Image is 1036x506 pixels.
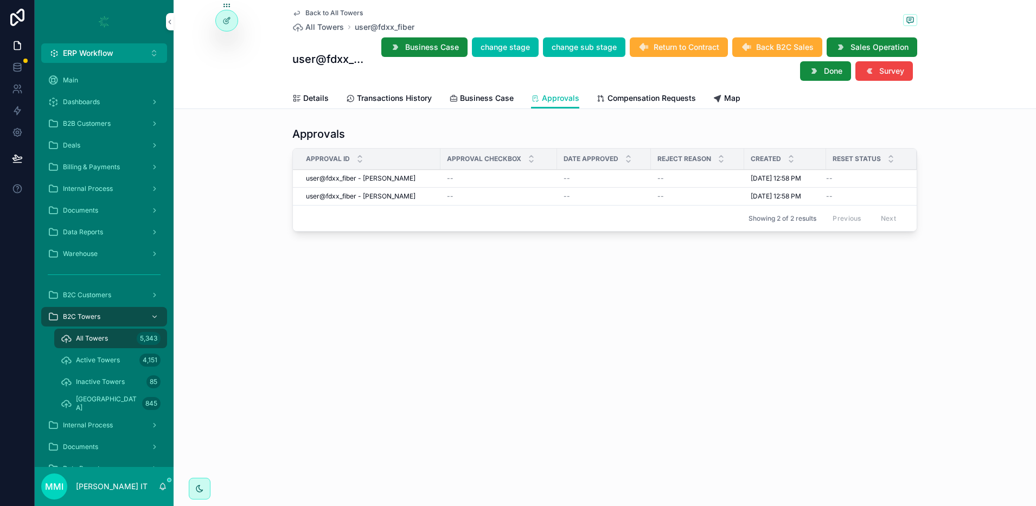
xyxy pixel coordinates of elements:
span: Return to Contract [654,42,719,53]
a: All Towers [292,22,344,33]
span: Billing & Payments [63,163,120,171]
a: [DATE] 12:58 PM [751,192,820,201]
button: Select Button [41,43,167,63]
span: ERP Workflow [63,48,113,59]
a: -- [447,174,551,183]
span: Map [724,93,740,104]
a: Back to All Towers [292,9,363,17]
a: -- [657,174,738,183]
div: 5,343 [137,332,161,345]
span: Documents [63,206,98,215]
span: Compensation Requests [607,93,696,104]
a: B2C Customers [41,285,167,305]
a: Compensation Requests [597,88,696,110]
span: -- [657,174,664,183]
span: Details [303,93,329,104]
a: -- [564,192,644,201]
span: Business Case [460,93,514,104]
span: All Towers [305,22,344,33]
a: Dashboards [41,92,167,112]
span: -- [564,174,570,183]
a: Data Reports [41,459,167,478]
button: Sales Operation [827,37,917,57]
a: -- [826,192,904,201]
a: B2C Towers [41,307,167,326]
span: Internal Process [63,421,113,430]
a: Details [292,88,329,110]
a: Transactions History [346,88,432,110]
h1: user@fdxx_fiber [292,52,363,67]
span: Reject Reason [657,155,711,163]
span: Main [63,76,78,85]
a: Active Towers4,151 [54,350,167,370]
span: B2C Customers [63,291,111,299]
span: Inactive Towers [76,377,125,386]
a: Billing & Payments [41,157,167,177]
span: B2B Customers [63,119,111,128]
span: change sub stage [552,42,617,53]
span: Data Reports [63,228,103,236]
span: [GEOGRAPHIC_DATA] [76,395,138,412]
span: Documents [63,443,98,451]
a: B2B Customers [41,114,167,133]
span: -- [447,192,453,201]
span: Created [751,155,781,163]
button: Survey [855,61,913,81]
a: Approvals [531,88,579,109]
span: [DATE] 12:58 PM [751,192,801,201]
span: Back B2C Sales [756,42,814,53]
button: change sub stage [543,37,625,57]
a: Main [41,71,167,90]
a: All Towers5,343 [54,329,167,348]
div: 845 [142,397,161,410]
a: [GEOGRAPHIC_DATA]845 [54,394,167,413]
button: Business Case [381,37,468,57]
span: -- [657,192,664,201]
span: Reset status [833,155,881,163]
span: B2C Towers [63,312,100,321]
a: Inactive Towers85 [54,372,167,392]
span: Internal Process [63,184,113,193]
span: user@fdxx_fiber - [PERSON_NAME] [306,192,415,201]
a: Documents [41,437,167,457]
button: Return to Contract [630,37,728,57]
span: -- [564,192,570,201]
button: Back B2C Sales [732,37,822,57]
a: -- [447,192,551,201]
span: Approval ID [306,155,350,163]
a: -- [564,174,644,183]
span: Business Case [405,42,459,53]
span: Done [824,66,842,76]
span: Data Reports [63,464,103,473]
h1: Approvals [292,126,345,142]
span: Deals [63,141,80,150]
span: change stage [481,42,530,53]
div: 85 [146,375,161,388]
span: Survey [879,66,904,76]
a: Internal Process [41,179,167,198]
a: user@fdxx_fiber [355,22,414,33]
span: Active Towers [76,356,120,364]
a: user@fdxx_fiber - [PERSON_NAME] [306,192,434,201]
button: change stage [472,37,539,57]
a: Data Reports [41,222,167,242]
a: Warehouse [41,244,167,264]
a: Documents [41,201,167,220]
span: All Towers [76,334,108,343]
a: [DATE] 12:58 PM [751,174,820,183]
span: user@fdxx_fiber - [PERSON_NAME] [306,174,415,183]
div: 4,151 [139,354,161,367]
span: -- [826,174,833,183]
div: scrollable content [35,63,174,467]
span: Warehouse [63,249,98,258]
img: App logo [95,13,113,30]
a: -- [826,174,904,183]
span: -- [447,174,453,183]
span: Back to All Towers [305,9,363,17]
span: Approval Checkbox [447,155,521,163]
a: Deals [41,136,167,155]
a: Internal Process [41,415,167,435]
span: Approvals [542,93,579,104]
p: [PERSON_NAME] IT [76,481,148,492]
